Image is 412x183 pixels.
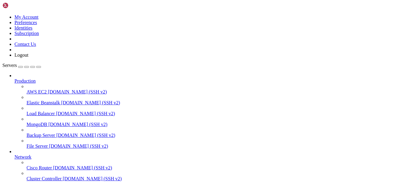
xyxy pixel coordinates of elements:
span: [DOMAIN_NAME] (SSH v2) [49,144,108,149]
span: [DOMAIN_NAME] (SSH v2) [56,133,116,138]
span: [DOMAIN_NAME] (SSH v2) [63,176,122,181]
a: Production [14,78,410,84]
a: Cluster Controller [DOMAIN_NAME] (SSH v2) [27,176,410,181]
a: Identities [14,25,33,30]
li: File Server [DOMAIN_NAME] (SSH v2) [27,138,410,149]
span: Backup Server [27,133,55,138]
a: Cisco Router [DOMAIN_NAME] (SSH v2) [27,165,410,171]
span: File Server [27,144,48,149]
a: Contact Us [14,42,36,47]
li: MongoDB [DOMAIN_NAME] (SSH v2) [27,116,410,127]
span: [DOMAIN_NAME] (SSH v2) [48,89,107,94]
span: Production [14,78,36,84]
li: Backup Server [DOMAIN_NAME] (SSH v2) [27,127,410,138]
a: MongoDB [DOMAIN_NAME] (SSH v2) [27,122,410,127]
img: Shellngn [2,2,37,8]
a: Preferences [14,20,37,25]
a: Load Balancer [DOMAIN_NAME] (SSH v2) [27,111,410,116]
a: Servers [2,63,41,68]
li: Elastic Beanstalk [DOMAIN_NAME] (SSH v2) [27,95,410,106]
a: Elastic Beanstalk [DOMAIN_NAME] (SSH v2) [27,100,410,106]
span: Servers [2,63,17,68]
span: [DOMAIN_NAME] (SSH v2) [48,122,107,127]
span: Elastic Beanstalk [27,100,60,105]
a: Logout [14,52,28,58]
li: Cisco Router [DOMAIN_NAME] (SSH v2) [27,160,410,171]
span: [DOMAIN_NAME] (SSH v2) [56,111,115,116]
span: MongoDB [27,122,47,127]
span: AWS EC2 [27,89,47,94]
li: AWS EC2 [DOMAIN_NAME] (SSH v2) [27,84,410,95]
span: Cisco Router [27,165,52,170]
li: Network [14,149,410,181]
span: Network [14,154,31,159]
a: File Server [DOMAIN_NAME] (SSH v2) [27,144,410,149]
a: Backup Server [DOMAIN_NAME] (SSH v2) [27,133,410,138]
span: Cluster Controller [27,176,62,181]
a: Network [14,154,410,160]
span: [DOMAIN_NAME] (SSH v2) [61,100,120,105]
a: AWS EC2 [DOMAIN_NAME] (SSH v2) [27,89,410,95]
li: Cluster Controller [DOMAIN_NAME] (SSH v2) [27,171,410,181]
span: [DOMAIN_NAME] (SSH v2) [53,165,112,170]
li: Load Balancer [DOMAIN_NAME] (SSH v2) [27,106,410,116]
span: Load Balancer [27,111,55,116]
a: Subscription [14,31,39,36]
a: My Account [14,14,39,20]
li: Production [14,73,410,149]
